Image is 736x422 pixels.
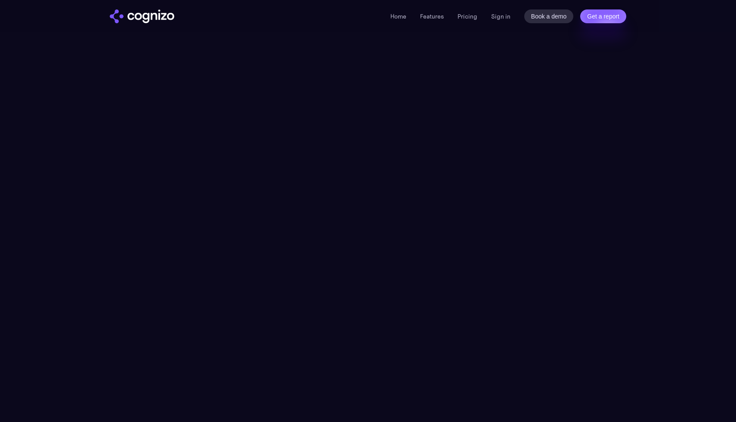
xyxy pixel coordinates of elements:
img: cognizo logo [110,9,174,23]
a: Sign in [491,11,510,22]
a: Get a report [580,9,626,23]
a: home [110,9,174,23]
a: Book a demo [524,9,574,23]
a: Pricing [458,12,477,20]
a: Home [390,12,406,20]
a: Features [420,12,444,20]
